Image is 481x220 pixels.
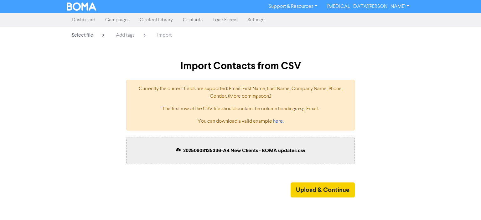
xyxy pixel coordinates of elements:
a: Lead Forms [208,14,242,26]
a: Dashboard [67,14,100,26]
a: Contacts [178,14,208,26]
p: The first row of the CSV file should contain the column headings e.g. Email. [133,105,348,113]
span: Import [157,33,172,38]
a: [MEDICAL_DATA][PERSON_NAME] [322,2,414,12]
a: here. [273,119,284,124]
button: Upload & Continue [291,182,355,197]
a: Support & Resources [264,2,322,12]
iframe: Chat Widget [450,190,481,220]
span: Select file [72,33,93,38]
p: Currently the current fields are supported: Email, First Name, Last Name, Company Name, Phone, Ge... [133,85,348,100]
a: Add tags [111,29,152,43]
span: 20250908135336-A4 New Clients - BOMA updates.csv [183,147,305,154]
a: Settings [242,14,269,26]
a: Import [152,29,177,41]
a: Campaigns [100,14,135,26]
span: Add tags [116,33,135,38]
a: Select file [67,29,111,43]
h2: Import Contacts from CSV [67,60,414,72]
a: Content Library [135,14,178,26]
p: You can download a valid example [133,118,348,125]
img: BOMA Logo [67,3,96,11]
